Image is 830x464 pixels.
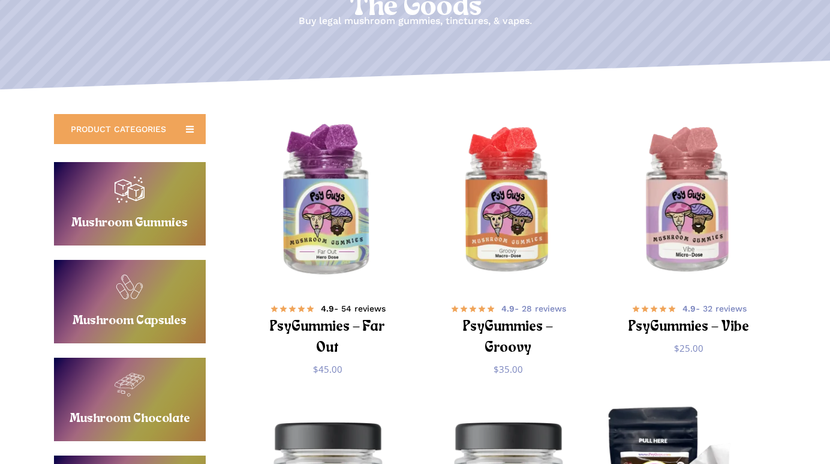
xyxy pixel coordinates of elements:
[423,116,593,286] a: PsyGummies - Groovy
[313,363,318,375] span: $
[619,301,759,333] a: 4.9- 32 reviews PsyGummies – Vibe
[321,303,386,315] span: - 54 reviews
[438,316,578,360] h2: PsyGummies – Groovy
[239,113,416,289] img: Blackberry hero dose magic mushroom gummies in a PsyGuys branded jar
[258,301,398,354] a: 4.9- 54 reviews PsyGummies – Far Out
[501,303,566,315] span: - 28 reviews
[604,116,774,286] a: PsyGummies - Vibe
[423,116,593,286] img: Strawberry macrodose magic mushroom gummies in a PsyGuys branded jar
[494,363,523,375] bdi: 35.00
[258,316,398,360] h2: PsyGummies – Far Out
[674,342,679,354] span: $
[682,304,696,313] b: 4.9
[501,304,515,313] b: 4.9
[674,342,703,354] bdi: 25.00
[321,304,334,313] b: 4.9
[71,123,166,135] span: PRODUCT CATEGORIES
[682,303,747,315] span: - 32 reviews
[619,316,759,339] h2: PsyGummies – Vibe
[494,363,499,375] span: $
[243,116,413,286] a: PsyGummies - Far Out
[438,301,578,354] a: 4.9- 28 reviews PsyGummies – Groovy
[54,114,206,144] a: PRODUCT CATEGORIES
[604,116,774,286] img: Passionfruit microdose magic mushroom gummies in a PsyGuys branded jar
[313,363,342,375] bdi: 45.00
